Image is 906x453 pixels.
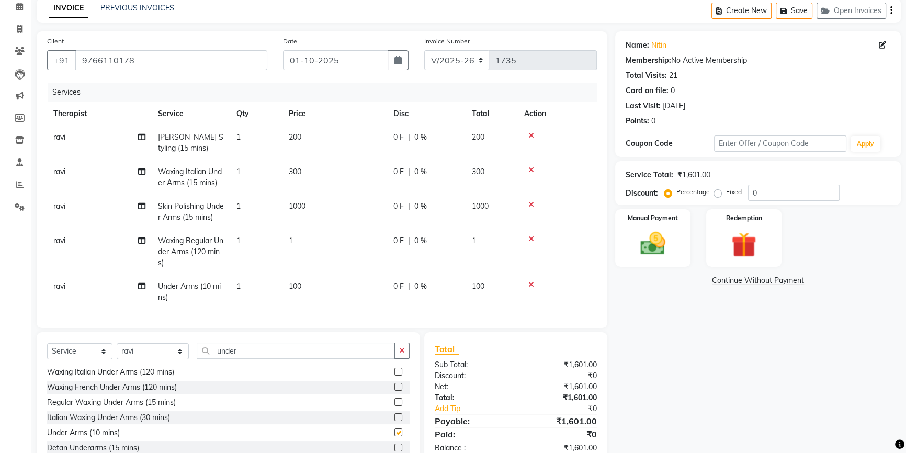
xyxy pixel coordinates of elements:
[408,132,410,143] span: |
[47,427,120,438] div: Under Arms (10 mins)
[236,236,241,245] span: 1
[47,102,152,126] th: Therapist
[626,85,669,96] div: Card on file:
[516,359,605,370] div: ₹1,601.00
[289,201,305,211] span: 1000
[387,102,466,126] th: Disc
[516,370,605,381] div: ₹0
[289,236,293,245] span: 1
[651,116,655,127] div: 0
[466,102,518,126] th: Total
[427,381,516,392] div: Net:
[472,132,484,142] span: 200
[626,116,649,127] div: Points:
[626,100,661,111] div: Last Visit:
[427,392,516,403] div: Total:
[53,236,65,245] span: ravi
[393,235,404,246] span: 0 F
[817,3,886,19] button: Open Invoices
[427,359,516,370] div: Sub Total:
[851,136,880,152] button: Apply
[289,132,301,142] span: 200
[516,428,605,440] div: ₹0
[393,132,404,143] span: 0 F
[53,281,65,291] span: ravi
[632,229,673,258] img: _cash.svg
[408,166,410,177] span: |
[48,83,605,102] div: Services
[414,166,427,177] span: 0 %
[516,381,605,392] div: ₹1,601.00
[435,344,459,355] span: Total
[393,201,404,212] span: 0 F
[414,235,427,246] span: 0 %
[152,102,230,126] th: Service
[47,367,174,378] div: Waxing Italian Under Arms (120 mins)
[626,40,649,51] div: Name:
[408,281,410,292] span: |
[669,70,677,81] div: 21
[427,428,516,440] div: Paid:
[516,392,605,403] div: ₹1,601.00
[47,382,177,393] div: Waxing French Under Arms (120 mins)
[626,169,673,180] div: Service Total:
[393,166,404,177] span: 0 F
[197,343,395,359] input: Search or Scan
[236,132,241,142] span: 1
[671,85,675,96] div: 0
[414,132,427,143] span: 0 %
[53,132,65,142] span: ravi
[283,37,297,46] label: Date
[282,102,387,126] th: Price
[158,281,221,302] span: Under Arms (10 mins)
[530,403,605,414] div: ₹0
[472,236,476,245] span: 1
[651,40,666,51] a: Nitin
[236,281,241,291] span: 1
[427,370,516,381] div: Discount:
[726,213,762,223] label: Redemption
[414,201,427,212] span: 0 %
[236,201,241,211] span: 1
[158,132,223,153] span: [PERSON_NAME] Styling (15 mins)
[75,50,267,70] input: Search by Name/Mobile/Email/Code
[626,70,667,81] div: Total Visits:
[626,138,714,149] div: Coupon Code
[408,201,410,212] span: |
[158,201,224,222] span: Skin Polishing Under Arms (15 mins)
[472,201,489,211] span: 1000
[289,281,301,291] span: 100
[100,3,174,13] a: PREVIOUS INVOICES
[47,397,176,408] div: Regular Waxing Under Arms (15 mins)
[427,403,531,414] a: Add Tip
[236,167,241,176] span: 1
[518,102,597,126] th: Action
[711,3,772,19] button: Create New
[723,229,764,261] img: _gift.svg
[516,415,605,427] div: ₹1,601.00
[726,187,742,197] label: Fixed
[626,188,658,199] div: Discount:
[424,37,470,46] label: Invoice Number
[47,50,76,70] button: +91
[677,169,710,180] div: ₹1,601.00
[393,281,404,292] span: 0 F
[626,55,890,66] div: No Active Membership
[676,187,710,197] label: Percentage
[626,55,671,66] div: Membership:
[427,415,516,427] div: Payable:
[617,275,899,286] a: Continue Without Payment
[714,135,846,152] input: Enter Offer / Coupon Code
[472,281,484,291] span: 100
[472,167,484,176] span: 300
[414,281,427,292] span: 0 %
[47,37,64,46] label: Client
[47,412,170,423] div: Italian Waxing Under Arms (30 mins)
[289,167,301,176] span: 300
[158,236,223,267] span: Waxing Regular Under Arms (120 mins)
[663,100,685,111] div: [DATE]
[53,201,65,211] span: ravi
[776,3,812,19] button: Save
[628,213,678,223] label: Manual Payment
[53,167,65,176] span: ravi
